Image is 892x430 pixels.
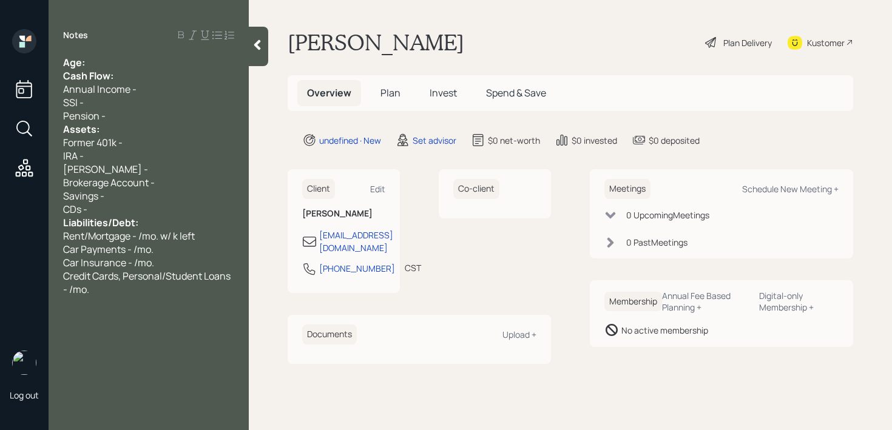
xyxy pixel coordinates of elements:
[626,236,688,249] div: 0 Past Meeting s
[63,82,137,96] span: Annual Income -
[662,290,749,313] div: Annual Fee Based Planning +
[572,134,617,147] div: $0 invested
[413,134,456,147] div: Set advisor
[302,209,385,219] h6: [PERSON_NAME]
[502,329,536,340] div: Upload +
[63,149,84,163] span: IRA -
[302,324,357,344] h6: Documents
[302,179,335,199] h6: Client
[621,324,708,337] div: No active membership
[486,86,546,99] span: Spend & Save
[63,136,123,149] span: Former 401k -
[380,86,400,99] span: Plan
[405,261,421,274] div: CST
[63,69,113,82] span: Cash Flow:
[488,134,540,147] div: $0 net-worth
[63,189,104,203] span: Savings -
[63,123,100,136] span: Assets:
[319,262,395,275] div: [PHONE_NUMBER]
[63,269,232,296] span: Credit Cards, Personal/Student Loans - /mo.
[453,179,499,199] h6: Co-client
[430,86,457,99] span: Invest
[63,56,85,69] span: Age:
[10,389,39,401] div: Log out
[759,290,839,313] div: Digital-only Membership +
[649,134,700,147] div: $0 deposited
[370,183,385,195] div: Edit
[604,292,662,312] h6: Membership
[723,36,772,49] div: Plan Delivery
[63,243,154,256] span: Car Payments - /mo.
[63,229,195,243] span: Rent/Mortgage - /mo. w/ k left
[319,134,381,147] div: undefined · New
[604,179,650,199] h6: Meetings
[12,351,36,375] img: retirable_logo.png
[63,216,138,229] span: Liabilities/Debt:
[63,176,155,189] span: Brokerage Account -
[319,229,393,254] div: [EMAIL_ADDRESS][DOMAIN_NAME]
[288,29,464,56] h1: [PERSON_NAME]
[63,29,88,41] label: Notes
[63,256,154,269] span: Car Insurance - /mo.
[63,96,84,109] span: SSI -
[807,36,845,49] div: Kustomer
[63,203,87,216] span: CDs -
[63,109,106,123] span: Pension -
[63,163,148,176] span: [PERSON_NAME] -
[626,209,709,221] div: 0 Upcoming Meeting s
[307,86,351,99] span: Overview
[742,183,839,195] div: Schedule New Meeting +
